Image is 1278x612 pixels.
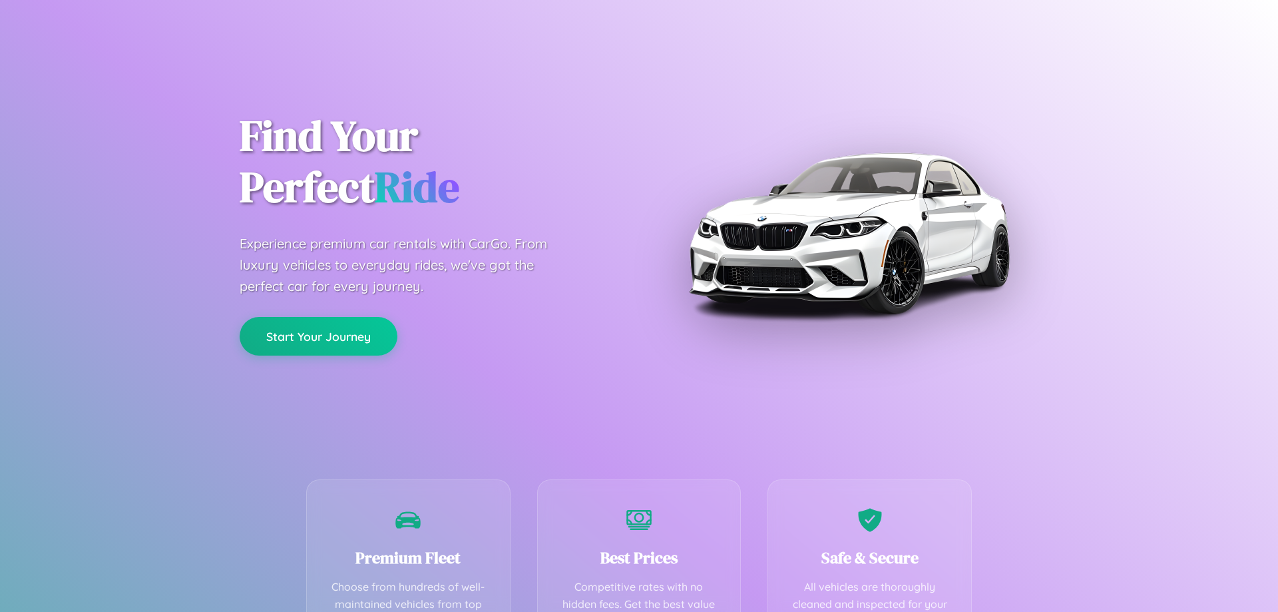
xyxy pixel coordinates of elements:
[240,233,572,297] p: Experience premium car rentals with CarGo. From luxury vehicles to everyday rides, we've got the ...
[682,67,1015,400] img: Premium BMW car rental vehicle
[240,317,397,356] button: Start Your Journey
[558,547,721,569] h3: Best Prices
[375,158,459,216] span: Ride
[327,547,490,569] h3: Premium Fleet
[240,111,619,213] h1: Find Your Perfect
[788,547,951,569] h3: Safe & Secure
